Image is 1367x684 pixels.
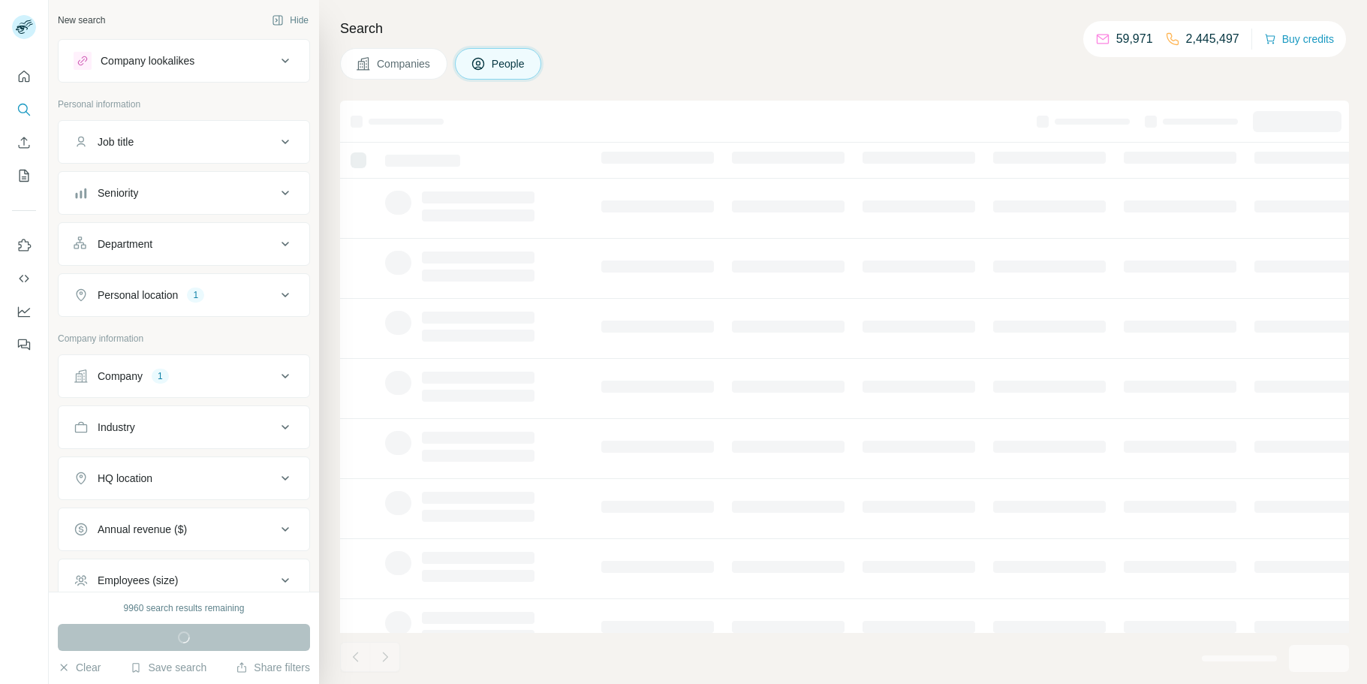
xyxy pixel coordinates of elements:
[124,601,245,615] div: 9960 search results remaining
[12,162,36,189] button: My lists
[98,134,134,149] div: Job title
[12,96,36,123] button: Search
[98,288,178,303] div: Personal location
[58,332,310,345] p: Company information
[98,573,178,588] div: Employees (size)
[101,53,194,68] div: Company lookalikes
[12,129,36,156] button: Enrich CSV
[98,185,138,200] div: Seniority
[59,511,309,547] button: Annual revenue ($)
[98,522,187,537] div: Annual revenue ($)
[59,226,309,262] button: Department
[59,175,309,211] button: Seniority
[98,369,143,384] div: Company
[12,265,36,292] button: Use Surfe API
[130,660,206,675] button: Save search
[377,56,432,71] span: Companies
[187,288,204,302] div: 1
[59,409,309,445] button: Industry
[58,14,105,27] div: New search
[58,660,101,675] button: Clear
[12,298,36,325] button: Dashboard
[1116,30,1153,48] p: 59,971
[98,237,152,252] div: Department
[261,9,319,32] button: Hide
[59,460,309,496] button: HQ location
[59,124,309,160] button: Job title
[1186,30,1239,48] p: 2,445,497
[152,369,169,383] div: 1
[12,331,36,358] button: Feedback
[59,358,309,394] button: Company1
[98,471,152,486] div: HQ location
[236,660,310,675] button: Share filters
[58,98,310,111] p: Personal information
[59,277,309,313] button: Personal location1
[12,232,36,259] button: Use Surfe on LinkedIn
[12,63,36,90] button: Quick start
[340,18,1349,39] h4: Search
[1264,29,1334,50] button: Buy credits
[98,420,135,435] div: Industry
[492,56,526,71] span: People
[59,43,309,79] button: Company lookalikes
[59,562,309,598] button: Employees (size)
